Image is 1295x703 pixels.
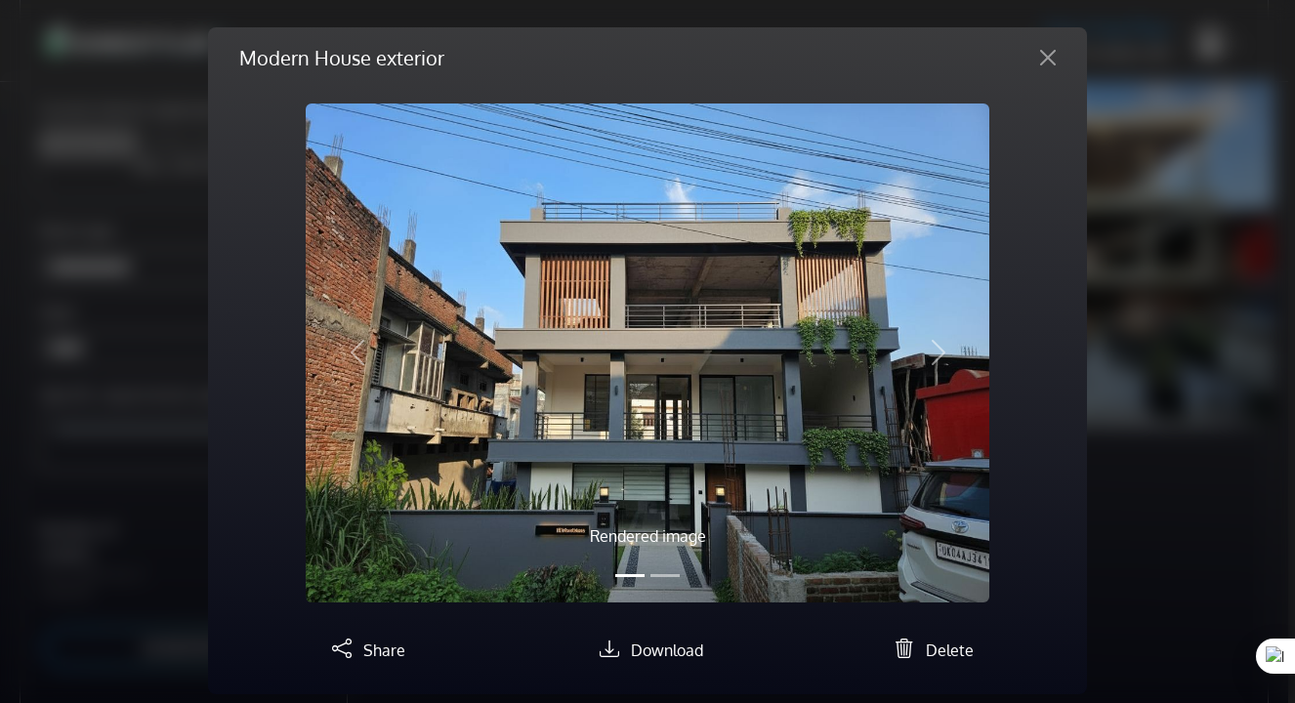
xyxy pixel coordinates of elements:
button: Close [1024,42,1071,73]
p: Rendered image [408,524,887,548]
button: Slide 1 [615,564,645,587]
span: Share [363,641,405,660]
span: Delete [926,641,974,660]
img: homestyler-20250920-1-ynkp7d.jpg [306,103,989,602]
h5: Modern House exterior [239,43,444,72]
button: Slide 2 [650,564,680,587]
a: Share [324,641,405,660]
a: Download [592,641,703,660]
button: Delete [887,634,974,663]
span: Download [631,641,703,660]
